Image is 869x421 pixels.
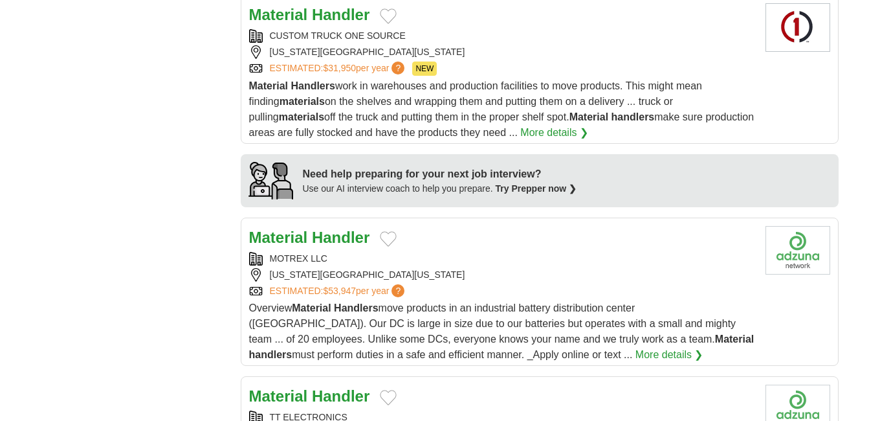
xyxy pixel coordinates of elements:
[279,111,324,122] strong: materials
[292,302,331,313] strong: Material
[380,8,397,24] button: Add to favorite jobs
[312,6,369,23] strong: Handler
[412,62,437,76] span: NEW
[312,229,369,246] strong: Handler
[303,182,577,196] div: Use our AI interview coach to help you prepare.
[249,387,308,405] strong: Material
[249,229,370,246] a: Material Handler
[380,390,397,405] button: Add to favorite jobs
[520,125,588,141] a: More details ❯
[635,347,703,363] a: More details ❯
[765,3,830,52] img: Custom Truck One Source logo
[270,284,408,298] a: ESTIMATED:$53,947per year?
[334,302,378,313] strong: Handlers
[291,80,335,91] strong: Handlers
[249,6,370,23] a: Material Handler
[249,80,288,91] strong: Material
[249,229,308,246] strong: Material
[391,284,404,297] span: ?
[270,30,406,41] a: CUSTOM TRUCK ONE SOURCE
[323,286,356,296] span: $53,947
[715,334,754,345] strong: Material
[611,111,655,122] strong: handlers
[249,80,754,138] span: work in warehouses and production facilities to move products. This might mean finding on the she...
[249,6,308,23] strong: Material
[249,45,755,59] div: [US_STATE][GEOGRAPHIC_DATA][US_STATE]
[312,387,369,405] strong: Handler
[391,62,404,74] span: ?
[249,268,755,282] div: [US_STATE][GEOGRAPHIC_DATA][US_STATE]
[280,96,325,107] strong: materials
[569,111,608,122] strong: Material
[765,226,830,275] img: Company logo
[249,252,755,266] div: MOTREX LLC
[249,387,370,405] a: Material Handler
[249,302,754,360] span: Overview move products in an industrial battery distribution center ([GEOGRAPHIC_DATA]). Our DC i...
[249,349,292,360] strong: handlers
[323,63,356,73] span: $31,950
[270,62,408,76] a: ESTIMATED:$31,950per year?
[496,183,577,194] a: Try Prepper now ❯
[303,166,577,182] div: Need help preparing for your next job interview?
[380,231,397,247] button: Add to favorite jobs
